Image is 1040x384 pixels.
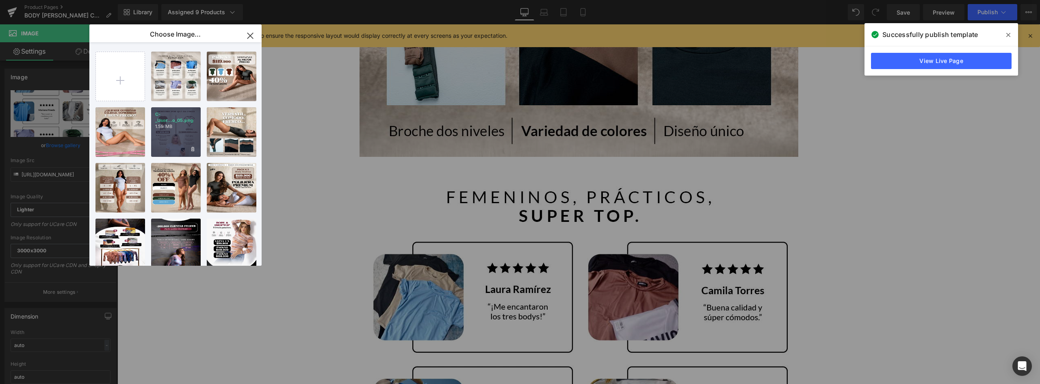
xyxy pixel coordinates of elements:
[155,124,197,130] p: 1.59 MB
[871,53,1012,69] a: View Live Page
[150,30,201,38] p: Choose Image...
[155,111,197,124] p: C-_User...o_05.png
[1012,356,1032,376] div: Open Intercom Messenger
[882,30,978,39] span: Successfully publish template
